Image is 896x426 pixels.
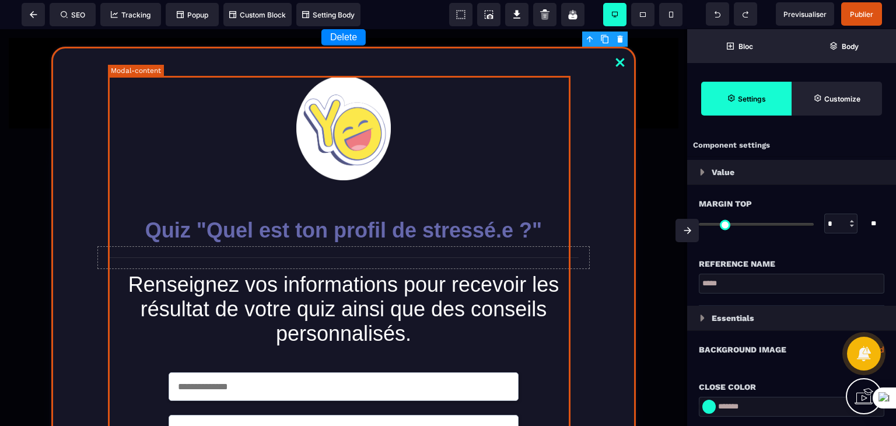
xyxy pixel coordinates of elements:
[687,134,896,157] div: Component settings
[792,82,882,116] span: Open Style Manager
[824,95,860,103] strong: Customize
[712,311,754,325] p: Essentials
[712,165,734,179] p: Value
[783,10,827,19] span: Previsualiser
[177,11,208,19] span: Popup
[792,29,896,63] span: Open Layer Manager
[699,257,884,271] div: Reference name
[687,29,792,63] span: Open Blocks
[699,380,884,394] div: Close Color
[608,22,632,47] a: Close
[477,3,501,26] span: Screenshot
[738,95,766,103] strong: Settings
[776,2,834,26] span: Preview
[850,10,873,19] span: Publier
[229,11,286,19] span: Custom Block
[302,11,355,19] span: Setting Body
[108,240,578,320] text: Renseignez vos informations pour recevoir les résultat de votre quiz ainsi que des conseils perso...
[700,169,705,176] img: loading
[700,315,705,322] img: loading
[842,42,859,51] strong: Body
[111,11,150,19] span: Tracking
[701,82,792,116] span: Settings
[699,197,752,211] span: Margin Top
[699,343,786,357] p: Background Image
[145,189,542,213] b: Quiz "Quel est ton profil de stressé.e ?"
[449,3,473,26] span: View components
[738,42,753,51] strong: Bloc
[61,11,85,19] span: SEO
[296,47,390,151] img: Yakaoser logo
